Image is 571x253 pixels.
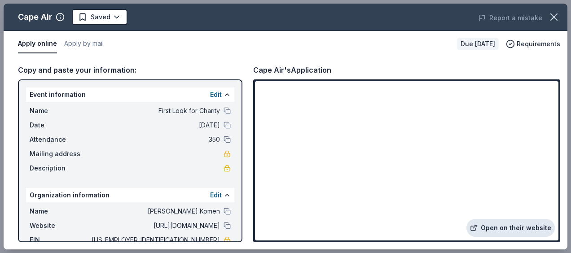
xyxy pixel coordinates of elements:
[18,35,57,53] button: Apply online
[30,220,90,231] span: Website
[479,13,542,23] button: Report a mistake
[30,163,90,174] span: Description
[253,64,331,76] div: Cape Air's Application
[72,9,127,25] button: Saved
[90,220,220,231] span: [URL][DOMAIN_NAME]
[90,105,220,116] span: First Look for Charity
[506,39,560,49] button: Requirements
[210,190,222,201] button: Edit
[26,188,234,202] div: Organization information
[30,120,90,131] span: Date
[457,38,499,50] div: Due [DATE]
[90,206,220,217] span: [PERSON_NAME] Komen
[210,89,222,100] button: Edit
[30,148,90,159] span: Mailing address
[90,235,220,245] span: [US_EMPLOYER_IDENTIFICATION_NUMBER]
[30,134,90,145] span: Attendance
[26,87,234,102] div: Event information
[30,206,90,217] span: Name
[30,235,90,245] span: EIN
[30,105,90,116] span: Name
[466,219,555,237] a: Open on their website
[517,39,560,49] span: Requirements
[90,120,220,131] span: [DATE]
[18,64,242,76] div: Copy and paste your information:
[90,134,220,145] span: 350
[91,12,110,22] span: Saved
[18,10,52,24] div: Cape Air
[64,35,104,53] button: Apply by mail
